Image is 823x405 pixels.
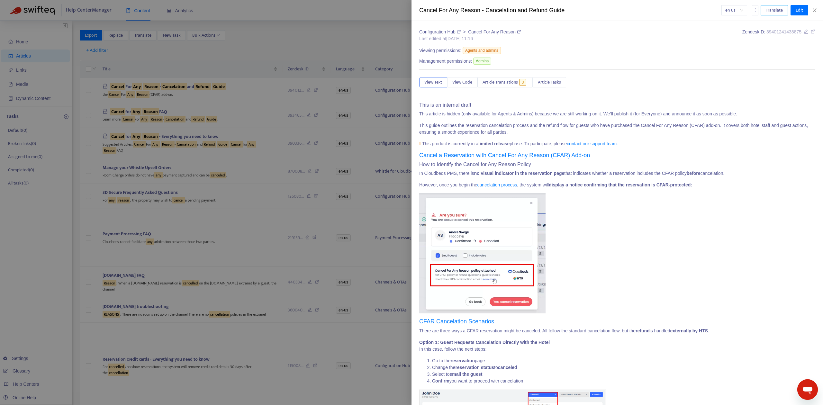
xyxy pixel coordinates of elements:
h4: This is an internal draft [419,102,815,108]
strong: refund [636,328,650,333]
span: View Code [452,79,472,86]
a: contact our support team. [567,141,618,146]
button: more [752,5,758,15]
span: 3 [519,79,527,86]
li: you want to proceed with cancelation [432,378,815,384]
button: View Text [419,77,447,87]
a: Cancel For Any Reason [468,29,521,34]
button: Article Tasks [533,77,566,87]
p: There are three ways a CFAR reservation might be canceled. All follow the standard cancelation fl... [419,328,815,334]
h4: How to Identify the Cancel for Any Reason Policy [419,161,815,167]
div: Last edited at [DATE] 11:16 [419,35,521,42]
span: Translate [766,7,783,14]
p: This product is currently in a phase. To participate, please [419,140,815,147]
span: Admins [473,58,491,65]
button: Close [810,7,819,14]
span: Management permissions: [419,58,472,65]
img: 39401287831963 [419,193,546,313]
div: Zendesk ID: [742,29,815,42]
strong: display a notice confirming that the reservation is CFAR-protected: [549,182,692,187]
span: View Text [424,79,442,86]
strong: no visual indicator in the reservation page [474,171,564,176]
p: However, once you begin the , the system will [419,182,815,188]
strong: Option 1: Guest Requests Cancelation Directly with the Hotel [419,340,550,345]
div: > [419,29,521,35]
strong: externally by HTS [670,328,708,333]
strong: email the guest [449,372,482,377]
a: Configuration Hub [419,29,462,34]
a: cancelation process [477,182,517,187]
span: Article Tasks [538,79,561,86]
span: en-us [725,5,743,15]
strong: reservation status [455,365,494,370]
p: In Cloudbeds PMS, there is that indicates whether a reservation includes the CFAR policy cancelat... [419,170,815,177]
p: This guide outlines the reservation cancelation process and the refund flow for guests who have p... [419,122,815,136]
span: close [812,8,817,13]
li: Go to the page [432,357,815,364]
span: more [753,8,757,12]
button: View Code [447,77,477,87]
span: Edit [796,7,803,14]
p: This article is hidden (only available for Agents & Admins) because we are still working on it. W... [419,111,815,117]
li: Select to [432,371,815,378]
iframe: Botón para iniciar la ventana de mensajería [797,379,818,400]
strong: Confirm [432,378,449,383]
span: 39401241438875 [766,29,801,34]
span: Agents and admins [463,47,501,54]
span: Article Translations [483,79,518,86]
span: Viewing permissions: [419,47,461,54]
button: Translate [761,5,788,15]
a: CFAR Cancelation Scenarios [419,318,494,325]
a: Cancel a Reservation with Cancel For Any Reason (CFAR) Add-on [419,152,590,158]
button: Edit [791,5,808,15]
p: In this case, follow the next steps: [419,346,815,353]
div: Cancel For Any Reason - Cancelation and Refund Guide [419,6,721,15]
strong: limited release [478,141,510,146]
strong: reservation [451,358,475,363]
strong: before [687,171,701,176]
strong: canceled [498,365,517,370]
button: Article Translations3 [477,77,533,87]
li: Change the to [432,364,815,371]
